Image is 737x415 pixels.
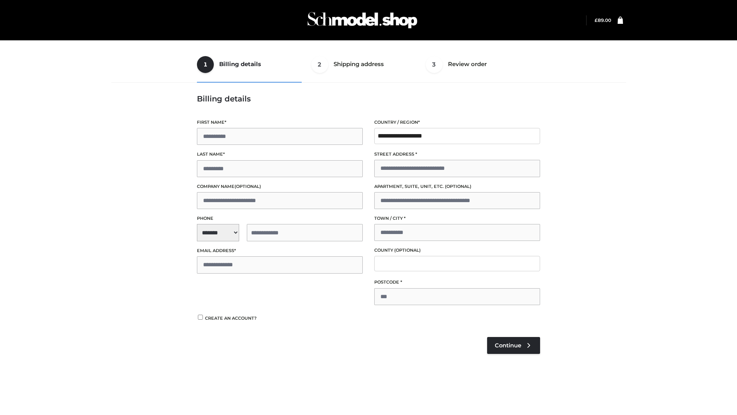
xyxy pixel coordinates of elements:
[595,17,611,23] bdi: 89.00
[235,184,261,189] span: (optional)
[595,17,598,23] span: £
[495,342,521,349] span: Continue
[374,247,540,254] label: County
[394,247,421,253] span: (optional)
[197,119,363,126] label: First name
[197,151,363,158] label: Last name
[445,184,471,189] span: (optional)
[595,17,611,23] a: £89.00
[374,279,540,286] label: Postcode
[305,5,420,35] img: Schmodel Admin 964
[374,119,540,126] label: Country / Region
[197,247,363,254] label: Email address
[374,151,540,158] label: Street address
[197,94,540,103] h3: Billing details
[205,315,257,321] span: Create an account?
[487,337,540,354] a: Continue
[374,215,540,222] label: Town / City
[197,183,363,190] label: Company name
[197,315,204,320] input: Create an account?
[197,215,363,222] label: Phone
[374,183,540,190] label: Apartment, suite, unit, etc.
